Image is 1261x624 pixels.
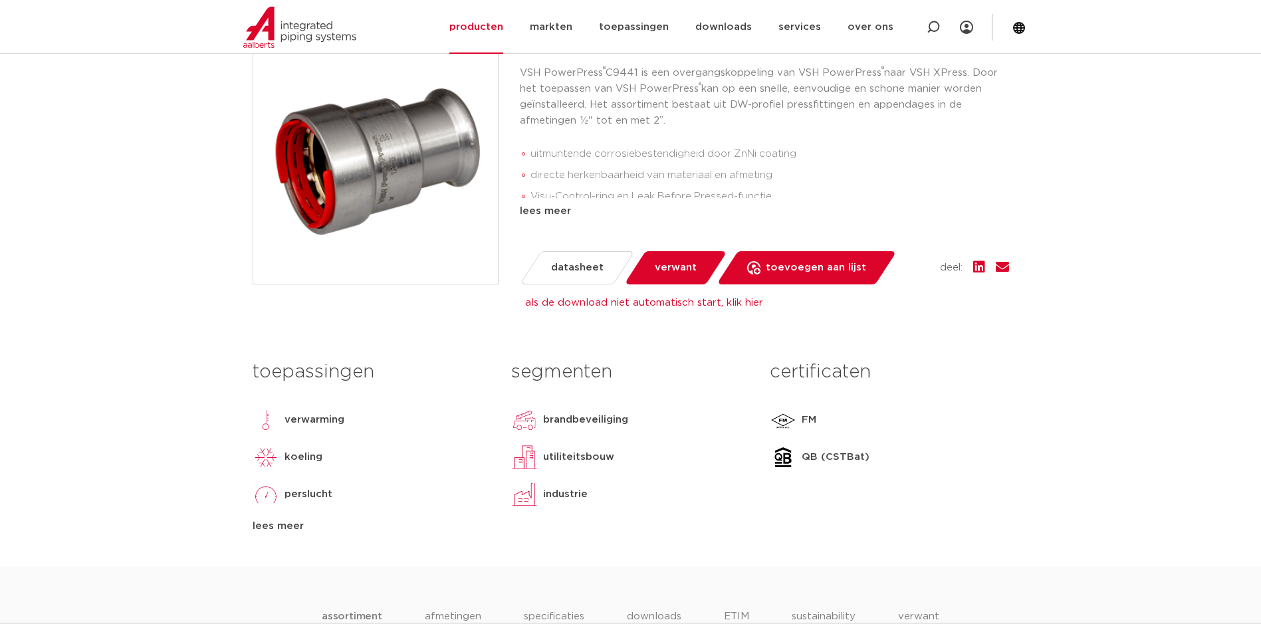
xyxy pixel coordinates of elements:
[699,82,701,89] sup: ®
[603,66,606,73] sup: ®
[519,251,634,284] a: datasheet
[940,260,963,276] span: deel:
[253,481,279,508] img: perslucht
[253,359,491,385] h3: toepassingen
[253,407,279,433] img: verwarming
[543,449,614,465] p: utiliteitsbouw
[543,412,628,428] p: brandbeveiliging
[624,251,727,284] a: verwant
[530,186,1009,207] li: Visu-Control-ring en Leak Before Pressed-functie
[511,481,538,508] img: industrie
[525,298,763,308] a: als de download niet automatisch start, klik hier
[511,407,538,433] img: brandbeveiliging
[253,518,491,534] div: lees meer
[543,486,588,502] p: industrie
[520,65,1009,129] p: VSH PowerPress C9441 is een overgangskoppeling van VSH PowerPress naar VSH XPress. Door het toepa...
[766,257,866,278] span: toevoegen aan lijst
[285,412,344,428] p: verwarming
[770,407,796,433] img: FM
[253,39,498,284] img: Product Image for VSH PowerPress XPress overgangskoppeling (2 x press)
[285,486,332,502] p: perslucht
[655,257,697,278] span: verwant
[511,359,750,385] h3: segmenten
[802,412,816,428] p: FM
[530,144,1009,165] li: uitmuntende corrosiebestendigheid door ZnNi coating
[770,444,796,470] img: QB (CSTBat)
[511,444,538,470] img: utiliteitsbouw
[253,444,279,470] img: koeling
[802,449,869,465] p: QB (CSTBat)
[551,257,604,278] span: datasheet
[285,449,322,465] p: koeling
[530,165,1009,186] li: directe herkenbaarheid van materiaal en afmeting
[770,359,1008,385] h3: certificaten
[881,66,884,73] sup: ®
[520,203,1009,219] div: lees meer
